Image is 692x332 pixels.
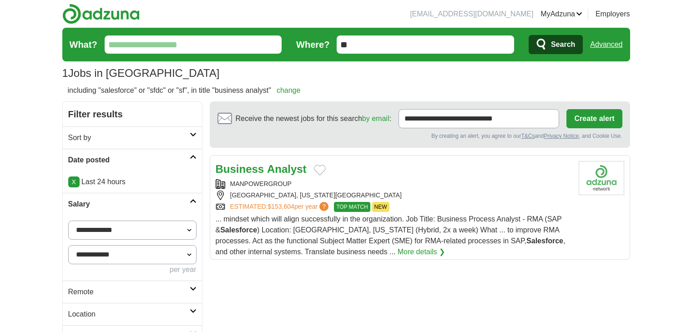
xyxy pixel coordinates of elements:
[544,133,579,139] a: Privacy Notice
[216,179,571,189] div: MANPOWERGROUP
[62,67,220,79] h1: Jobs in [GEOGRAPHIC_DATA]
[551,35,575,54] span: Search
[68,176,197,187] p: Last 24 hours
[334,202,370,212] span: TOP MATCH
[68,176,80,187] a: X
[216,163,307,175] a: Business Analyst
[63,193,202,215] a: Salary
[216,163,264,175] strong: Business
[62,4,140,24] img: Adzuna logo
[590,35,622,54] a: Advanced
[217,132,622,140] div: By creating an alert, you agree to our and , and Cookie Use.
[68,264,197,275] div: per year
[596,9,630,20] a: Employers
[62,65,68,81] span: 1
[398,246,445,257] a: More details ❯
[68,199,190,210] h2: Salary
[68,132,190,143] h2: Sort by
[362,115,389,122] a: by email
[579,161,624,195] img: Company logo
[63,281,202,303] a: Remote
[277,86,301,94] a: change
[63,149,202,171] a: Date posted
[540,9,582,20] a: MyAdzuna
[268,203,294,210] span: $153,604
[529,35,583,54] button: Search
[216,215,566,256] span: ... mindset which will align successfully in the organization. Job Title: Business Process Analys...
[63,303,202,325] a: Location
[267,163,307,175] strong: Analyst
[526,237,563,245] strong: Salesforce
[63,126,202,149] a: Sort by
[68,155,190,166] h2: Date posted
[566,109,622,128] button: Create alert
[296,38,329,51] label: Where?
[372,202,389,212] span: NEW
[63,102,202,126] h2: Filter results
[521,133,535,139] a: T&Cs
[216,191,571,200] div: [GEOGRAPHIC_DATA], [US_STATE][GEOGRAPHIC_DATA]
[70,38,97,51] label: What?
[314,165,326,176] button: Add to favorite jobs
[230,202,331,212] a: ESTIMATED:$153,604per year?
[68,309,190,320] h2: Location
[68,287,190,297] h2: Remote
[68,85,301,96] h2: including "salesforce" or "sfdc" or "sf", in title "business analyst"
[319,202,328,211] span: ?
[220,226,257,234] strong: Salesforce
[236,113,391,124] span: Receive the newest jobs for this search :
[410,9,533,20] li: [EMAIL_ADDRESS][DOMAIN_NAME]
